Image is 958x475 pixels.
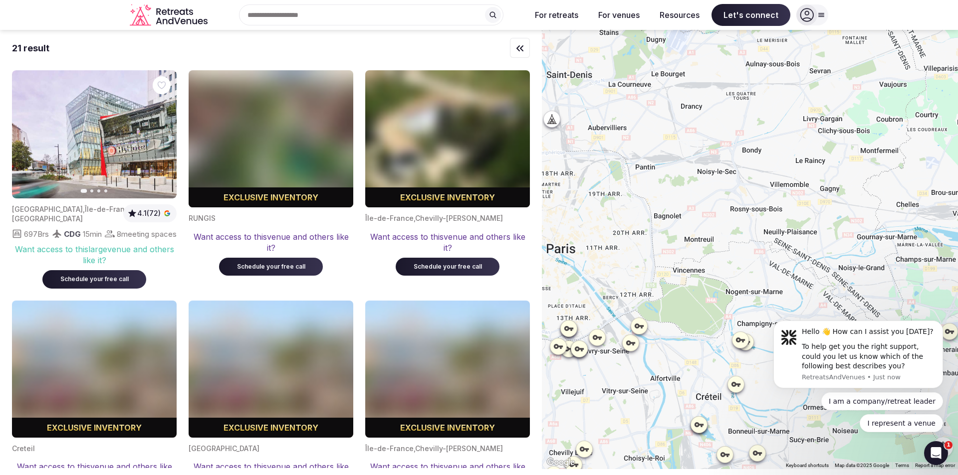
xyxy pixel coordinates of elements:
img: Blurred cover image for a premium venue [365,301,530,438]
button: Resources [652,4,708,26]
button: Go to slide 1 [81,189,87,193]
div: Schedule your free call [231,263,311,271]
div: Want access to this large venue and others like it? [12,244,177,266]
div: Exclusive inventory [365,422,530,434]
span: 15 min [83,229,102,239]
button: Go to slide 3 [97,189,100,192]
button: Go to slide 2 [90,189,93,192]
div: Exclusive inventory [365,191,530,203]
img: Blurred cover image for a premium venue [189,301,353,438]
span: Chevilly-[PERSON_NAME] [415,214,503,222]
span: Île-de-France [85,205,133,213]
button: Go to slide 4 [104,189,107,192]
div: Want access to this venue and others like it? [189,231,353,254]
a: Open this area in Google Maps (opens a new window) [544,456,577,469]
button: For venues [590,4,648,26]
span: 697 Brs [24,229,49,239]
span: , [83,205,85,213]
a: Schedule your free call [219,261,323,271]
div: Exclusive inventory [189,422,353,434]
span: Chevilly-[PERSON_NAME] [415,444,503,453]
img: Google [544,456,577,469]
svg: Retreats and Venues company logo [130,4,210,26]
a: Visit the homepage [130,4,210,26]
span: Île-de-France [365,444,414,453]
div: Want access to this venue and others like it? [365,231,530,254]
a: Terms (opens in new tab) [895,463,909,468]
div: 21 result [12,42,49,54]
img: Featured image for venue [12,70,177,198]
span: , [414,444,415,453]
div: Schedule your free call [54,275,134,284]
span: Map data ©2025 Google [835,463,889,468]
span: CDG [64,229,81,239]
img: Blurred cover image for a premium venue [365,70,530,207]
div: Schedule your free call [408,263,487,271]
img: Blurred cover image for a premium venue [189,70,353,207]
button: For retreats [527,4,586,26]
span: , [414,214,415,222]
button: 4.1(72) [127,208,173,218]
span: 4.1 (72) [137,208,161,218]
a: Schedule your free call [396,261,499,271]
span: 8 meeting spaces [117,229,177,239]
span: RUNGIS [189,214,216,222]
span: [GEOGRAPHIC_DATA] [12,214,83,223]
iframe: Intercom live chat [924,441,948,465]
div: Exclusive inventory [12,422,177,434]
span: Île-de-France [365,214,414,222]
span: [GEOGRAPHIC_DATA] [12,205,83,213]
span: 1 [945,441,953,449]
span: [GEOGRAPHIC_DATA] [189,444,259,453]
img: Blurred cover image for a premium venue [12,301,177,438]
a: Report a map error [915,463,955,468]
span: Let's connect [712,4,790,26]
button: Keyboard shortcuts [786,462,829,469]
a: Schedule your free call [42,273,146,283]
div: Exclusive inventory [189,191,353,203]
iframe: Intercom notifications message [758,312,958,438]
span: Creteil [12,444,35,453]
